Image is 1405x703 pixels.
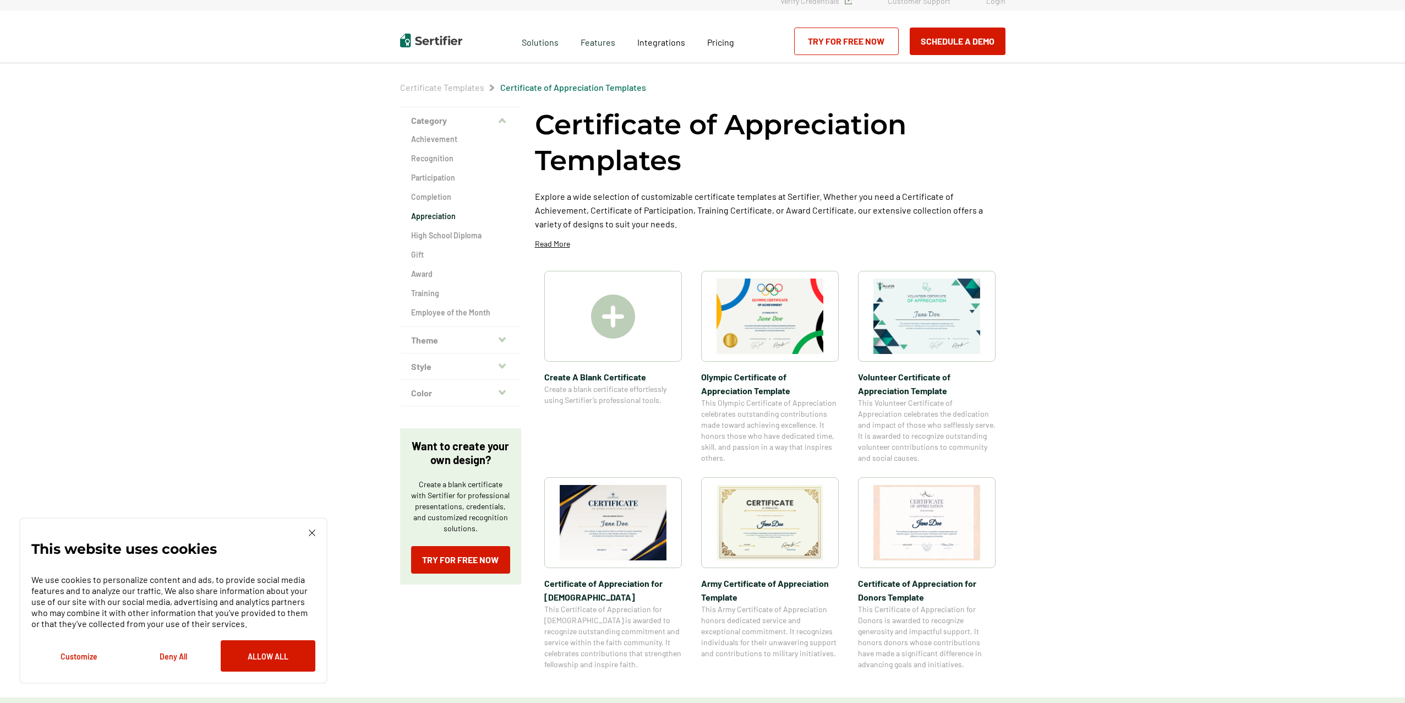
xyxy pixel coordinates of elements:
[31,574,315,629] p: We use cookies to personalize content and ads, to provide social media features and to analyze ou...
[500,82,646,93] span: Certificate of Appreciation Templates
[560,485,666,560] img: Certificate of Appreciation for Church​
[858,397,996,464] span: This Volunteer Certificate of Appreciation celebrates the dedication and impact of those who self...
[400,134,521,327] div: Category
[411,172,510,183] a: Participation
[873,279,980,354] img: Volunteer Certificate of Appreciation Template
[858,370,996,397] span: Volunteer Certificate of Appreciation Template
[411,249,510,260] a: Gift
[717,279,823,354] img: Olympic Certificate of Appreciation​ Template
[707,37,734,47] span: Pricing
[31,543,217,554] p: This website uses cookies
[910,28,1005,55] button: Schedule a Demo
[411,546,510,574] a: Try for Free Now
[411,288,510,299] a: Training
[637,34,685,48] a: Integrations
[544,576,682,604] span: Certificate of Appreciation for [DEMOGRAPHIC_DATA]​
[591,295,635,339] img: Create A Blank Certificate
[411,439,510,467] p: Want to create your own design?
[701,604,839,659] span: This Army Certificate of Appreciation honors dedicated service and exceptional commitment. It rec...
[126,640,221,672] button: Deny All
[873,485,980,560] img: Certificate of Appreciation for Donors​ Template
[701,271,839,464] a: Olympic Certificate of Appreciation​ TemplateOlympic Certificate of Appreciation​ TemplateThis Ol...
[400,107,521,134] button: Category
[858,271,996,464] a: Volunteer Certificate of Appreciation TemplateVolunteer Certificate of Appreciation TemplateThis ...
[535,107,1005,178] h1: Certificate of Appreciation Templates
[544,384,682,406] span: Create a blank certificate effortlessly using Sertifier’s professional tools.
[309,530,315,536] img: Cookie Popup Close
[411,153,510,164] a: Recognition
[535,238,570,249] p: Read More
[581,34,615,48] span: Features
[701,370,839,397] span: Olympic Certificate of Appreciation​ Template
[794,28,899,55] a: Try for Free Now
[31,640,126,672] button: Customize
[400,82,646,93] div: Breadcrumb
[411,230,510,241] a: High School Diploma
[400,82,484,93] span: Certificate Templates
[400,34,462,47] img: Sertifier | Digital Credentialing Platform
[535,189,1005,231] p: Explore a wide selection of customizable certificate templates at Sertifier. Whether you need a C...
[400,327,521,353] button: Theme
[707,34,734,48] a: Pricing
[701,576,839,604] span: Army Certificate of Appreciation​ Template
[544,370,682,384] span: Create A Blank Certificate
[400,380,521,406] button: Color
[411,269,510,280] a: Award
[411,134,510,145] a: Achievement
[701,397,839,464] span: This Olympic Certificate of Appreciation celebrates outstanding contributions made toward achievi...
[411,307,510,318] a: Employee of the Month
[544,477,682,670] a: Certificate of Appreciation for Church​Certificate of Appreciation for [DEMOGRAPHIC_DATA]​This Ce...
[411,192,510,203] a: Completion
[701,477,839,670] a: Army Certificate of Appreciation​ TemplateArmy Certificate of Appreciation​ TemplateThis Army Cer...
[544,604,682,670] span: This Certificate of Appreciation for [DEMOGRAPHIC_DATA] is awarded to recognize outstanding commi...
[858,604,996,670] span: This Certificate of Appreciation for Donors is awarded to recognize generosity and impactful supp...
[637,37,685,47] span: Integrations
[522,34,559,48] span: Solutions
[411,211,510,222] a: Appreciation
[858,576,996,604] span: Certificate of Appreciation for Donors​ Template
[1350,650,1405,703] iframe: Chat Widget
[858,477,996,670] a: Certificate of Appreciation for Donors​ TemplateCertificate of Appreciation for Donors​ TemplateT...
[411,479,510,534] p: Create a blank certificate with Sertifier for professional presentations, credentials, and custom...
[400,353,521,380] button: Style
[717,485,823,560] img: Army Certificate of Appreciation​ Template
[400,82,484,92] a: Certificate Templates
[221,640,315,672] button: Allow All
[500,82,646,92] a: Certificate of Appreciation Templates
